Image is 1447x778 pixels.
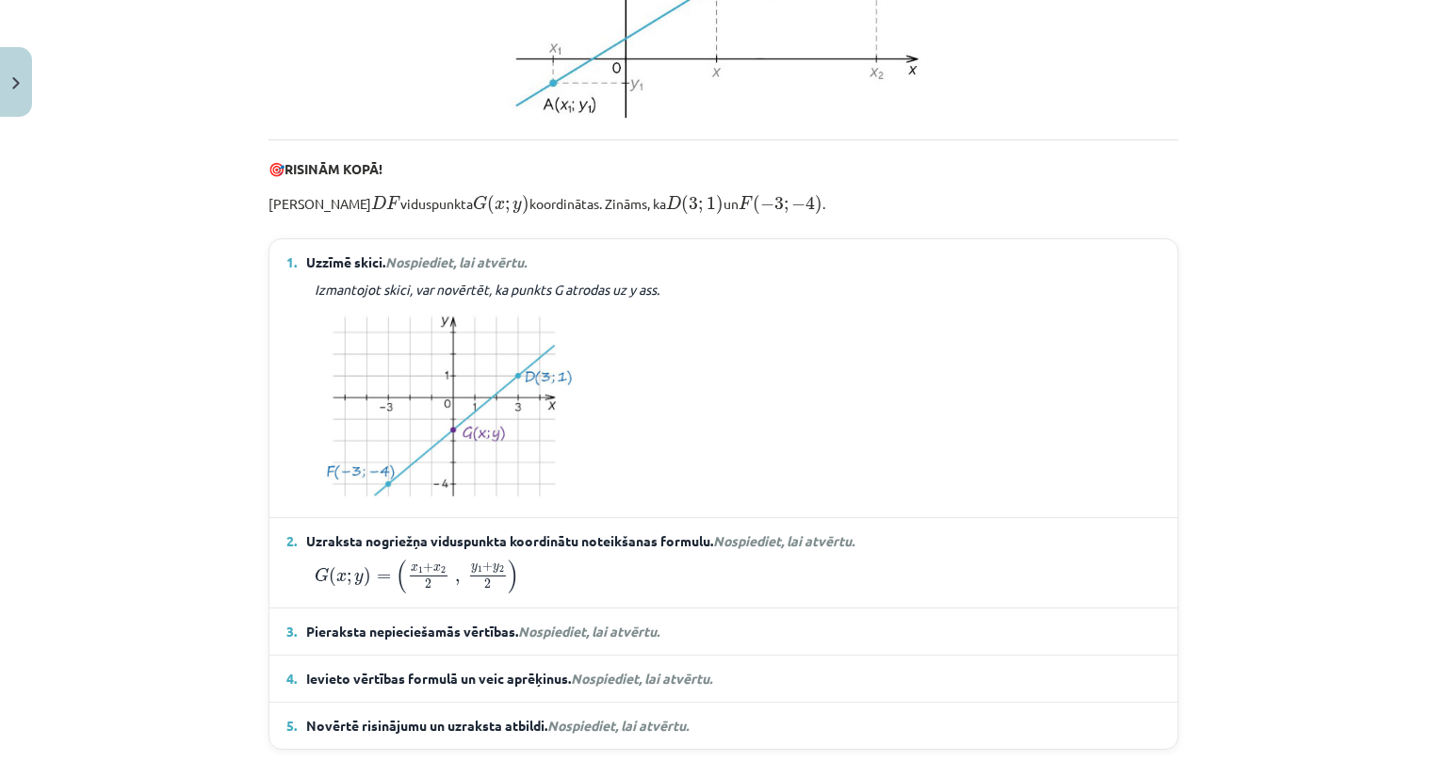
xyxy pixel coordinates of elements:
[760,198,774,211] span: −
[774,197,784,210] span: 3
[371,196,386,209] span: D
[512,201,522,213] span: y
[268,190,1179,216] p: [PERSON_NAME] viduspunkta koordinātas. Zināms, ka un .
[306,716,689,736] span: Novērtē risinājumu un uzraksta atbildi.
[306,531,854,551] span: Uzraksta nogriežņa viduspunkta koordinātu noteikšanas formulu.
[286,716,1161,736] summary: 5. Novērtē risinājumu un uzraksta atbildi.Nospiediet, lai atvērtu.
[484,579,491,589] span: 2
[473,196,487,210] span: G
[493,565,499,574] span: y
[495,201,505,210] span: x
[433,565,441,572] span: x
[518,623,659,640] span: Nospiediet, lai atvērtu.
[386,196,400,209] span: F
[571,670,712,687] span: Nospiediet, lai atvērtu.
[487,195,495,215] span: (
[286,622,297,641] span: 3.
[286,716,297,736] span: 5.
[315,281,659,298] em: Izmantojot skici, var novērtēt, ka punkts G atrodas uz y ass.
[423,563,433,573] span: +
[286,622,1161,641] summary: 3. Pieraksta nepieciešamās vērtības.Nospiediet, lai atvērtu.
[482,562,493,572] span: +
[347,573,351,585] span: ;
[354,573,364,585] span: y
[286,252,297,272] span: 1.
[286,252,1161,272] summary: 1. Uzzīmē skici.Nospiediet, lai atvērtu.
[681,195,689,215] span: (
[306,669,712,689] span: Ievieto vērtības formulā un veic aprēķinus.
[739,196,753,209] span: F
[441,567,446,574] span: 2
[285,160,382,177] b: RISINĀM KOPĀ!
[791,198,805,211] span: −
[396,559,407,593] span: (
[286,531,297,551] span: 2.
[499,566,504,573] span: 2
[522,195,529,215] span: )
[286,669,1161,689] summary: 4. Ievieto vērtības formulā un veic aprēķinus.Nospiediet, lai atvērtu.
[306,622,659,641] span: Pieraksta nepieciešamās vērtības.
[753,195,760,215] span: (
[505,201,510,213] span: ;
[315,568,329,582] span: G
[784,201,789,213] span: ;
[666,196,681,209] span: D
[478,566,482,573] span: 1
[805,196,815,210] span: 4
[377,574,391,581] span: =
[411,565,418,572] span: x
[815,195,822,215] span: )
[689,197,698,210] span: 3
[547,717,689,734] span: Nospiediet, lai atvērtu.
[306,252,527,272] span: Uzzīmē skici.
[336,573,347,582] span: x
[707,197,716,210] span: 1
[425,579,431,589] span: 2
[508,559,519,593] span: )
[364,567,371,587] span: )
[385,253,527,270] em: Nospiediet, lai atvērtu.
[455,575,460,585] span: ,
[329,567,336,587] span: (
[12,77,20,89] img: icon-close-lesson-0947bae3869378f0d4975bcd49f059093ad1ed9edebbc8119c70593378902aed.svg
[716,195,723,215] span: )
[713,532,854,549] em: Nospiediet, lai atvērtu.
[418,567,423,574] span: 1
[286,531,1161,551] summary: 2. Uzraksta nogriežņa viduspunkta koordinātu noteikšanas formulu.Nospiediet, lai atvērtu.
[471,565,478,574] span: y
[268,159,1179,179] p: 🎯
[698,201,703,213] span: ;
[286,669,297,689] span: 4.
